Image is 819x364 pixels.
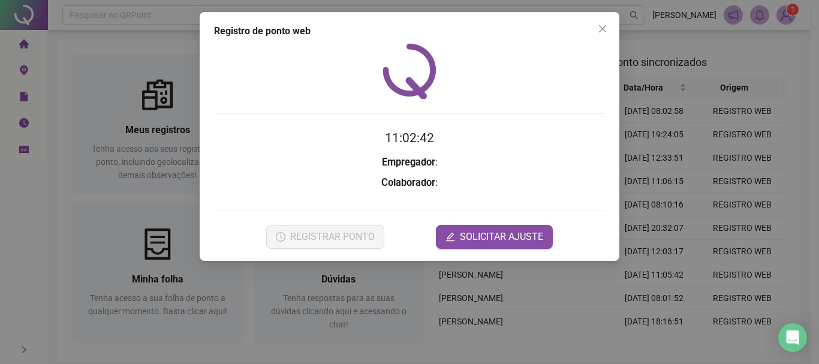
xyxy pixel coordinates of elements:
span: close [598,24,607,34]
button: Close [593,19,612,38]
img: QRPoint [383,43,436,99]
span: SOLICITAR AJUSTE [460,230,543,244]
button: REGISTRAR PONTO [266,225,384,249]
div: Open Intercom Messenger [778,323,807,352]
span: edit [445,232,455,242]
h3: : [214,175,605,191]
time: 11:02:42 [385,131,434,145]
strong: Colaborador [381,177,435,188]
strong: Empregador [382,157,435,168]
div: Registro de ponto web [214,24,605,38]
button: editSOLICITAR AJUSTE [436,225,553,249]
h3: : [214,155,605,170]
